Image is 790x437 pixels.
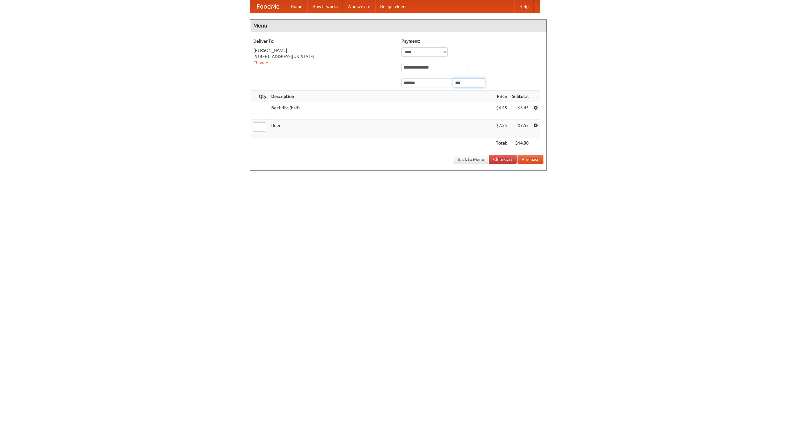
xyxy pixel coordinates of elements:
[269,120,493,137] td: Beer
[493,120,509,137] td: $7.55
[286,0,307,13] a: Home
[493,91,509,102] th: Price
[343,0,375,13] a: Who we are
[454,155,488,164] a: Back to Menu
[253,53,395,60] div: [STREET_ADDRESS][US_STATE]
[514,0,534,13] a: Help
[250,0,286,13] a: FoodMe
[253,38,395,44] h5: Deliver To:
[307,0,343,13] a: How it works
[269,102,493,120] td: Beef ribs (half)
[401,38,543,44] h5: Payment:
[253,47,395,53] div: [PERSON_NAME]
[493,102,509,120] td: $6.45
[489,155,517,164] a: Clear Cart
[375,0,412,13] a: Recipe videos
[493,137,509,149] th: Total:
[509,102,531,120] td: $6.45
[250,91,269,102] th: Qty
[509,120,531,137] td: $7.55
[518,155,543,164] button: Purchase
[269,91,493,102] th: Description
[250,19,547,32] h4: Menu
[509,137,531,149] th: $14.00
[509,91,531,102] th: Subtotal
[253,60,268,65] a: Change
